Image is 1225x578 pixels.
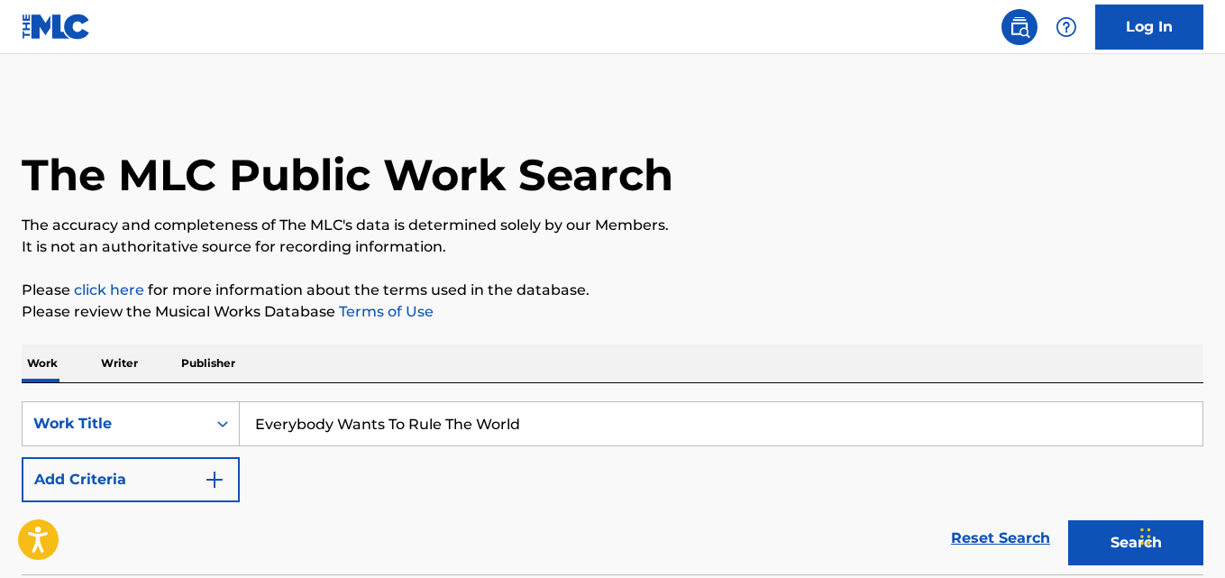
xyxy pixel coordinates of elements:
img: 9d2ae6d4665cec9f34b9.svg [204,469,225,491]
a: Terms of Use [335,303,434,320]
p: Please for more information about the terms used in the database. [22,280,1203,301]
p: Please review the Musical Works Database [22,301,1203,323]
a: Reset Search [942,518,1059,558]
img: search [1009,16,1030,38]
button: Search [1068,520,1203,565]
button: Add Criteria [22,457,240,502]
iframe: Chat Widget [1135,491,1225,578]
p: Work [22,344,63,382]
img: MLC Logo [22,14,91,40]
p: Publisher [176,344,241,382]
div: Help [1048,9,1084,45]
img: help [1056,16,1077,38]
div: Drag [1140,509,1151,564]
p: The accuracy and completeness of The MLC's data is determined solely by our Members. [22,215,1203,236]
form: Search Form [22,401,1203,574]
div: Work Title [33,413,196,435]
a: click here [74,281,144,298]
a: Public Search [1001,9,1038,45]
h1: The MLC Public Work Search [22,148,673,202]
p: It is not an authoritative source for recording information. [22,236,1203,258]
a: Log In [1095,5,1203,50]
p: Writer [96,344,143,382]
